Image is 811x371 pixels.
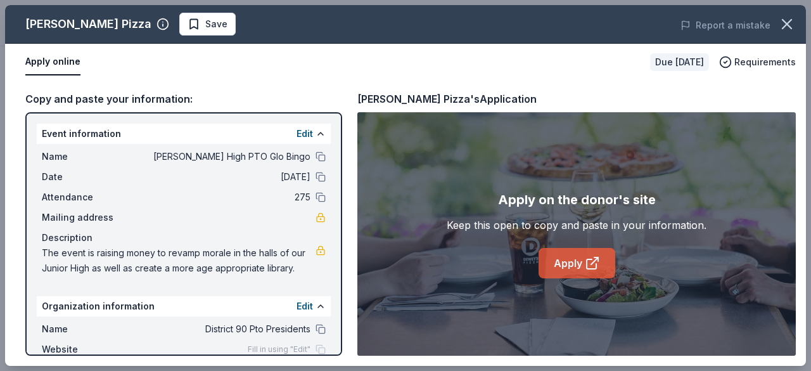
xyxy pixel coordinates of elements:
[179,13,236,36] button: Save
[297,126,313,141] button: Edit
[680,18,770,33] button: Report a mistake
[42,245,316,276] span: The event is raising money to revamp morale in the halls of our Junior High as well as create a m...
[42,149,127,164] span: Name
[42,190,127,205] span: Attendance
[650,53,709,71] div: Due [DATE]
[37,296,331,316] div: Organization information
[37,124,331,144] div: Event information
[127,169,310,185] span: [DATE]
[42,210,127,225] span: Mailing address
[539,248,615,278] a: Apply
[25,91,342,107] div: Copy and paste your information:
[42,169,127,185] span: Date
[42,230,326,245] div: Description
[205,16,227,32] span: Save
[42,322,127,337] span: Name
[357,91,537,107] div: [PERSON_NAME] Pizza's Application
[498,190,656,210] div: Apply on the donor's site
[297,299,313,314] button: Edit
[734,55,796,70] span: Requirements
[127,149,310,164] span: [PERSON_NAME] High PTO Glo Bingo
[25,49,80,75] button: Apply online
[25,14,151,34] div: [PERSON_NAME] Pizza
[127,190,310,205] span: 275
[719,55,796,70] button: Requirements
[42,342,127,357] span: Website
[127,322,310,337] span: District 90 Pto Presidents
[447,218,706,233] div: Keep this open to copy and paste in your information.
[248,344,310,355] span: Fill in using "Edit"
